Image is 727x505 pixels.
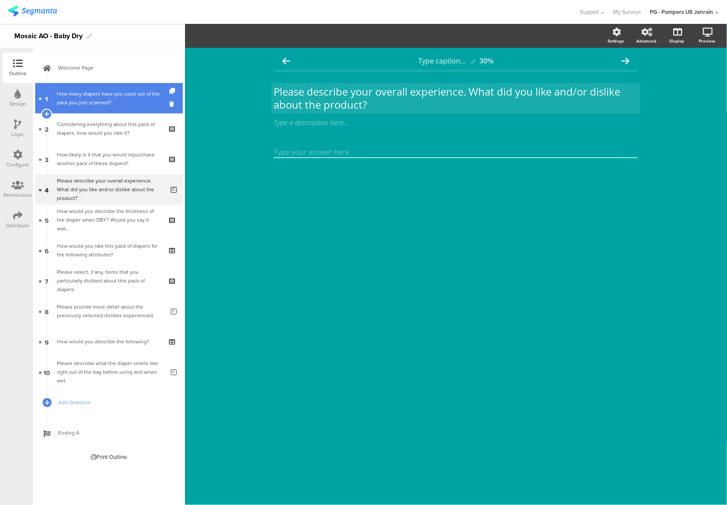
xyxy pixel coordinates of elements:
a: 8 Please provide more detail about the previously selected dislikes experienced. [35,296,183,326]
span: Type caption... [419,56,466,66]
img: segmanta logo [8,6,57,17]
div: Print Outline [91,453,127,461]
div: 30% [480,56,494,66]
a: 6 How would you rate this pack of diapers for the following attributes? [35,235,183,266]
div: Configure [7,161,30,169]
a: 5 How would you describe the thickness of the diaper when DRY? Would you say it was… [35,205,183,235]
a: Ending A [35,418,183,448]
div: Logic [12,130,24,138]
div: Display [670,38,684,44]
div: Preview [699,38,716,44]
div: How would you describe the following? [57,337,161,346]
div: Design [10,100,26,108]
div: Distribute [7,222,30,229]
i: Duplicate [169,88,177,94]
div: Please select, if any, items that you particularly disliked about this pack of diapers. [57,268,161,294]
div: Type a description here... [274,118,638,127]
div: How likely is it that you would repurchase another pack of these diapers? [57,150,161,168]
a: 4 Please describe your overall experience. What did you like and/or dislike about the product? [35,174,183,205]
div: Advanced [637,38,657,44]
span: 4 [45,185,49,194]
span: 2 [45,124,49,133]
span: Welcome Page [58,63,169,72]
span: 3 [45,154,49,164]
i: Delete [169,100,177,108]
p: Please describe your overall experience. What did you like and/or dislike about the product? [274,85,638,111]
div: How would you rate this pack of diapers for the following attributes? [57,242,161,259]
span: 5 [45,215,49,225]
div: Please describe what the diaper smells like right out of the bag before using and when wet [57,359,164,385]
div: Permissions [3,191,32,199]
div: Settings [608,38,625,44]
div: Considering everything about this pack of diapers, how would you rate it? [57,120,161,137]
div: Please describe your overall experience. What did you like and/or dislike about the product? [57,176,164,203]
div: Outline [9,70,26,77]
a: 2 Considering everything about this pack of diapers, how would you rate it? [35,113,183,144]
span: 1 [46,93,48,103]
span: 9 [45,337,49,346]
a: Welcome Page [35,53,183,83]
div: How many diapers have you used out of the pack you just scanned? [57,90,161,107]
a: 7 Please select, if any, items that you particularly disliked about this pack of diapers. [35,266,183,296]
span: Add Question [58,398,169,407]
span: 7 [45,276,49,286]
div: Mosaic AO - Baby Dry [14,29,83,43]
div: PG - Pampers US Janrain [650,8,714,16]
span: 6 [45,246,49,255]
div: Please provide more detail about the previously selected dislikes experienced. [57,302,164,320]
span: Support [580,8,599,16]
a: 9 How would you describe the following? [35,326,183,357]
a: 3 How likely is it that you would repurchase another pack of these diapers? [35,144,183,174]
a: 10 Please describe what the diaper smells like right out of the bag before using and when wet [35,357,183,387]
span: Ending A [58,429,169,437]
a: 1 How many diapers have you used out of the pack you just scanned? [35,83,183,113]
span: 10 [43,367,50,377]
span: 8 [45,306,49,316]
div: How would you describe the thickness of the diaper when DRY? Would you say it was… [57,207,161,233]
